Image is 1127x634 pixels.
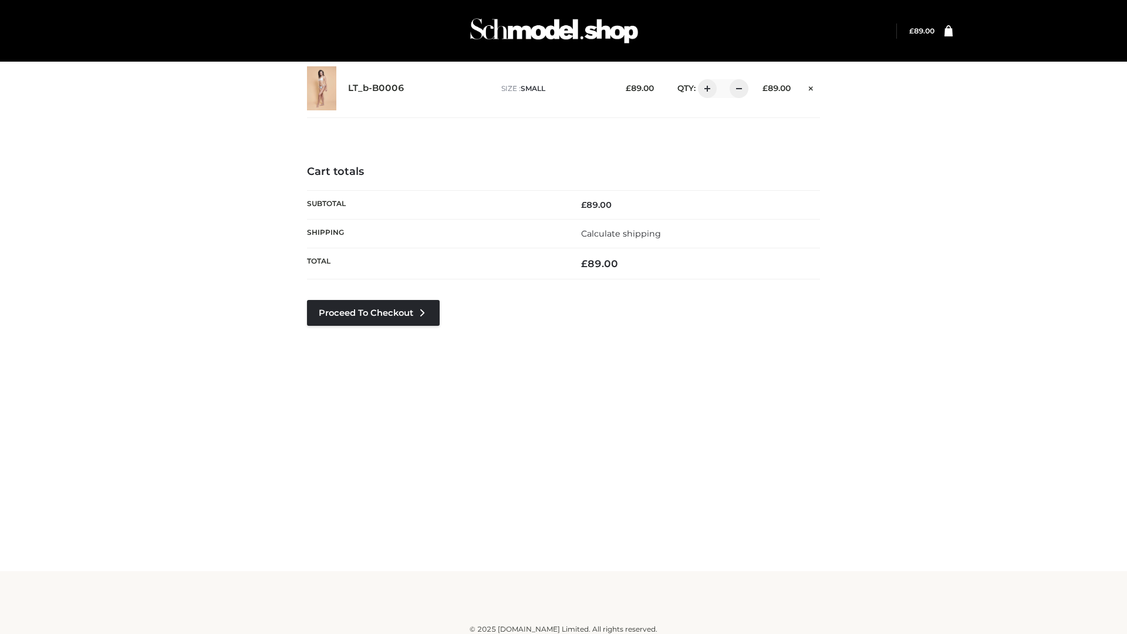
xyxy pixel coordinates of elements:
span: £ [626,83,631,93]
a: £89.00 [909,26,934,35]
span: £ [909,26,914,35]
a: Proceed to Checkout [307,300,440,326]
bdi: 89.00 [581,258,618,269]
span: £ [581,258,588,269]
span: £ [581,200,586,210]
div: QTY: [666,79,744,98]
th: Shipping [307,219,563,248]
bdi: 89.00 [909,26,934,35]
span: SMALL [521,84,545,93]
img: Schmodel Admin 964 [466,8,642,54]
th: Subtotal [307,190,563,219]
bdi: 89.00 [581,200,612,210]
h4: Cart totals [307,166,820,178]
a: Calculate shipping [581,228,661,239]
th: Total [307,248,563,279]
span: £ [762,83,768,93]
a: LT_b-B0006 [348,83,404,94]
p: size : [501,83,608,94]
bdi: 89.00 [626,83,654,93]
a: Remove this item [802,79,820,95]
bdi: 89.00 [762,83,791,93]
